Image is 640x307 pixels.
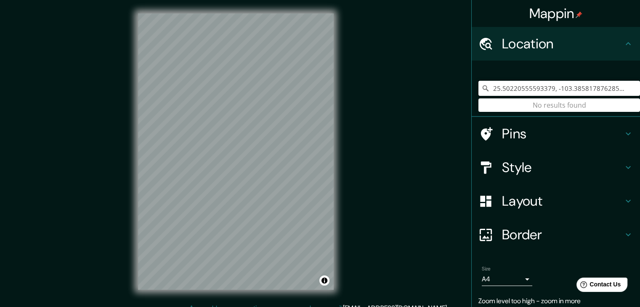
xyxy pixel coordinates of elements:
[482,273,532,286] div: A4
[502,159,623,176] h4: Style
[502,226,623,243] h4: Border
[478,296,633,306] p: Zoom level too high - zoom in more
[482,265,491,273] label: Size
[472,117,640,151] div: Pins
[565,274,631,298] iframe: Help widget launcher
[472,184,640,218] div: Layout
[502,125,623,142] h4: Pins
[502,35,623,52] h4: Location
[319,275,329,286] button: Toggle attribution
[478,81,640,96] input: Pick your city or area
[138,13,334,290] canvas: Map
[529,5,583,22] h4: Mappin
[472,218,640,251] div: Border
[502,193,623,209] h4: Layout
[576,11,582,18] img: pin-icon.png
[478,98,640,112] div: No results found
[472,27,640,61] div: Location
[472,151,640,184] div: Style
